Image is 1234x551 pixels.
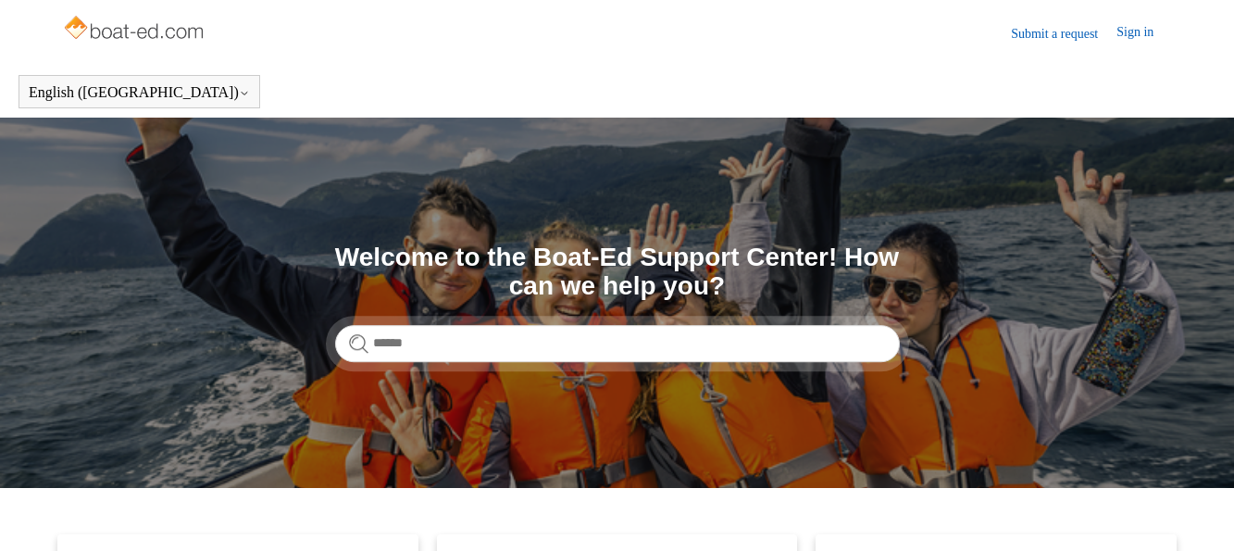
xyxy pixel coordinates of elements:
[1011,24,1116,44] a: Submit a request
[29,84,250,101] button: English ([GEOGRAPHIC_DATA])
[1116,22,1172,44] a: Sign in
[335,325,900,362] input: Search
[1186,503,1234,551] div: Live chat
[62,11,209,48] img: Boat-Ed Help Center home page
[335,244,900,301] h1: Welcome to the Boat-Ed Support Center! How can we help you?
